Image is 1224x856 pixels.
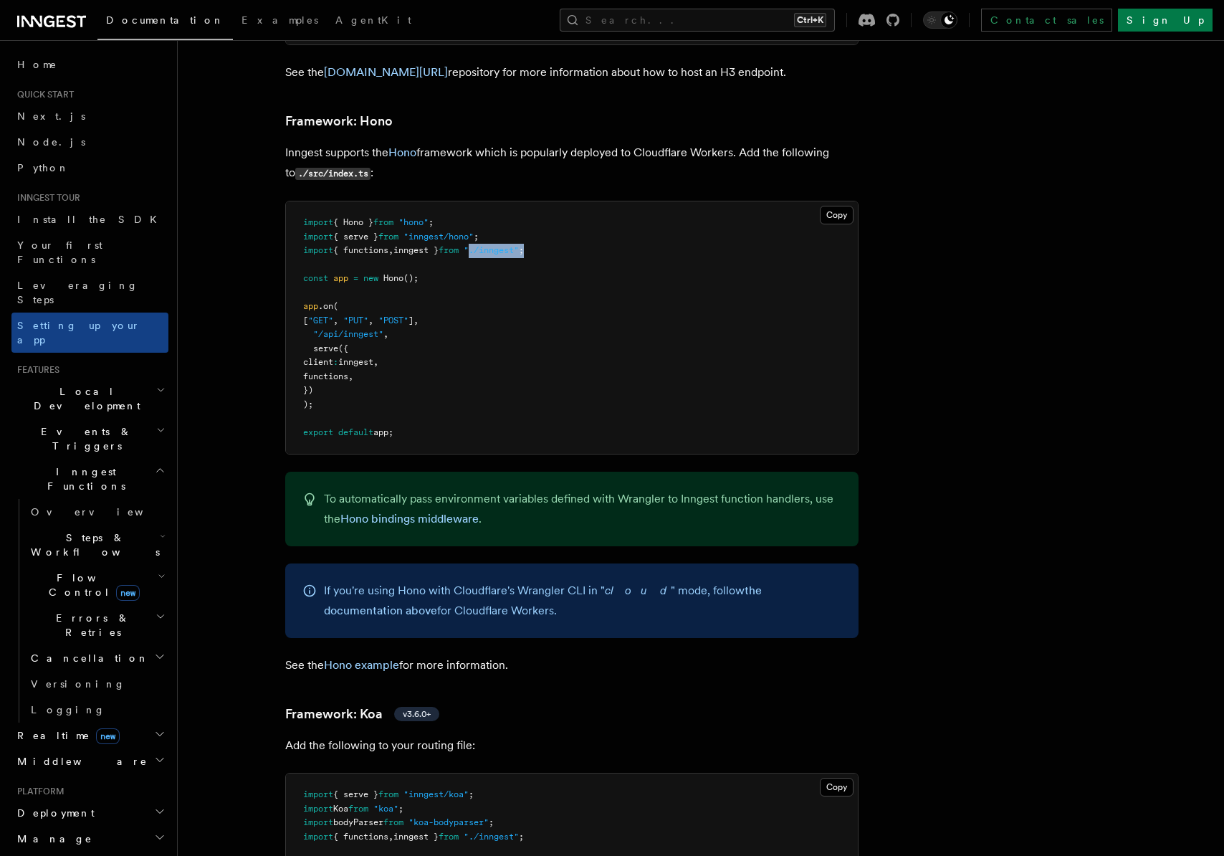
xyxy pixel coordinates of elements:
[333,232,378,242] span: { serve }
[17,57,57,72] span: Home
[519,832,524,842] span: ;
[303,273,328,283] span: const
[373,357,378,367] span: ,
[11,272,168,313] a: Leveraging Steps
[303,357,333,367] span: client
[413,315,419,325] span: ,
[25,671,168,697] a: Versioning
[368,315,373,325] span: ,
[605,584,671,597] em: cloud
[285,704,439,724] a: Framework: Koav3.6.0+
[17,214,166,225] span: Install the SDK
[794,13,826,27] kbd: Ctrl+K
[393,832,439,842] span: inngest }
[335,14,411,26] span: AgentKit
[11,313,168,353] a: Setting up your app
[11,379,168,419] button: Local Development
[333,804,348,814] span: Koa
[285,655,859,675] p: See the for more information.
[11,419,168,459] button: Events & Triggers
[295,168,370,180] code: ./src/index.ts
[11,806,95,820] span: Deployment
[17,280,138,305] span: Leveraging Steps
[25,651,149,665] span: Cancellation
[378,232,398,242] span: from
[327,4,420,39] a: AgentKit
[338,343,348,353] span: ({
[303,399,313,409] span: );
[106,14,224,26] span: Documentation
[11,192,80,204] span: Inngest tour
[11,786,64,797] span: Platform
[303,245,333,255] span: import
[11,459,168,499] button: Inngest Functions
[303,217,333,227] span: import
[303,804,333,814] span: import
[388,245,393,255] span: ,
[378,315,408,325] span: "POST"
[116,585,140,601] span: new
[17,320,140,346] span: Setting up your app
[388,832,393,842] span: ,
[11,129,168,155] a: Node.js
[285,62,859,82] p: See the repository for more information about how to host an H3 endpoint.
[303,427,333,437] span: export
[303,301,318,311] span: app
[403,708,431,720] span: v3.6.0+
[25,645,168,671] button: Cancellation
[17,162,70,173] span: Python
[25,499,168,525] a: Overview
[403,273,419,283] span: ();
[363,273,378,283] span: new
[25,697,168,723] a: Logging
[324,489,841,529] p: To automatically pass environment variables defined with Wrangler to Inngest function handlers, u...
[408,817,489,827] span: "koa-bodyparser"
[383,273,403,283] span: Hono
[25,525,168,565] button: Steps & Workflows
[285,111,393,131] a: Framework: Hono
[233,4,327,39] a: Examples
[408,315,413,325] span: ]
[25,571,158,599] span: Flow Control
[383,817,403,827] span: from
[11,206,168,232] a: Install the SDK
[31,506,178,518] span: Overview
[303,232,333,242] span: import
[403,232,474,242] span: "inngest/hono"
[97,4,233,40] a: Documentation
[11,384,156,413] span: Local Development
[318,301,333,311] span: .on
[333,315,338,325] span: ,
[333,789,378,799] span: { serve }
[489,817,494,827] span: ;
[338,427,373,437] span: default
[333,817,383,827] span: bodyParser
[25,565,168,605] button: Flow Controlnew
[303,832,333,842] span: import
[398,217,429,227] span: "hono"
[333,217,373,227] span: { Hono }
[308,315,333,325] span: "GET"
[388,146,416,159] a: Hono
[242,14,318,26] span: Examples
[11,232,168,272] a: Your first Functions
[303,385,313,395] span: })
[393,245,439,255] span: inngest }
[11,826,168,852] button: Manage
[285,143,859,184] p: Inngest supports the framework which is popularly deployed to Cloudflare Workers. Add the followi...
[11,465,155,493] span: Inngest Functions
[11,89,74,100] span: Quick start
[324,65,448,79] a: [DOMAIN_NAME][URL]
[333,245,388,255] span: { functions
[11,52,168,77] a: Home
[923,11,957,29] button: Toggle dark mode
[373,217,393,227] span: from
[333,301,338,311] span: (
[96,728,120,744] span: new
[439,832,459,842] span: from
[11,499,168,723] div: Inngest Functions
[429,217,434,227] span: ;
[338,357,373,367] span: inngest
[11,103,168,129] a: Next.js
[403,789,469,799] span: "inngest/koa"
